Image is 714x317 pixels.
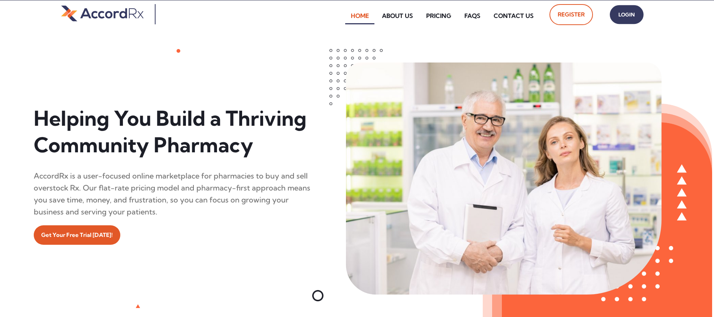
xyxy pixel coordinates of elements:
span: Register [558,9,585,21]
a: About Us [376,7,419,24]
a: FAQs [459,7,486,24]
a: Register [549,4,593,25]
a: Pricing [421,7,457,24]
a: Login [610,5,644,24]
img: default-logo [61,4,144,22]
a: Home [345,7,374,24]
a: Contact Us [488,7,539,24]
h1: Helping You Build a Thriving Community Pharmacy [34,105,312,159]
div: AccordRx is a user-focused online marketplace for pharmacies to buy and sell overstock Rx. Our fl... [34,170,312,218]
a: Get Your Free Trial [DATE]! [34,225,120,245]
span: Login [617,9,636,20]
span: Get Your Free Trial [DATE]! [41,229,113,241]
